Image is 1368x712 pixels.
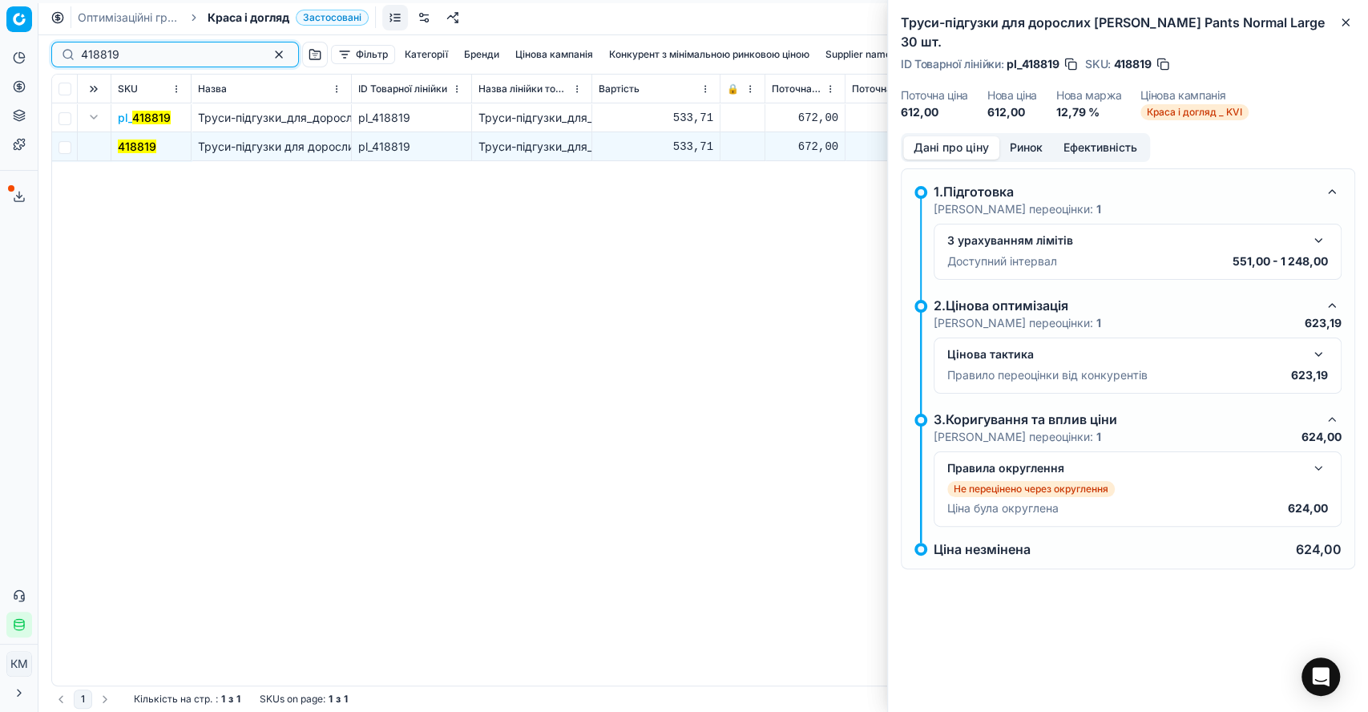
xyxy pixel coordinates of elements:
[198,140,602,153] span: Труси-підгузки для дорослих [PERSON_NAME] Pants Normal Large 30 шт.
[1296,543,1342,556] p: 624,00
[358,139,465,155] div: pl_418819
[118,83,138,95] span: SKU
[1007,56,1059,72] span: pl_418819
[947,346,1302,362] div: Цінова тактика
[118,140,156,153] mark: 418819
[772,139,838,155] div: 672,00
[1301,429,1342,445] p: 624,00
[934,410,1316,429] div: 3.Коригування та вплив ціни
[84,79,103,99] button: Expand all
[84,107,103,127] button: Expand
[947,367,1148,383] p: Правило переоцінки від конкурентів
[1301,657,1340,696] div: Open Intercom Messenger
[78,10,369,26] nav: breadcrumb
[934,201,1101,217] p: [PERSON_NAME] переоцінки:
[901,13,1355,51] h2: Труси-підгузки для дорослих [PERSON_NAME] Pants Normal Large 30 шт.
[1056,104,1122,120] dd: 12,79 %
[118,139,156,155] button: 418819
[118,110,171,126] span: pl_
[1053,136,1148,160] button: Ефективність
[1288,500,1328,516] p: 624,00
[934,315,1101,331] p: [PERSON_NAME] переоцінки:
[987,90,1037,101] dt: Нова ціна
[934,296,1316,315] div: 2.Цінова оптимізація
[1096,316,1101,330] strong: 1
[1305,315,1342,331] p: 623,19
[6,651,32,677] button: КM
[1140,90,1249,101] dt: Цінова кампанія
[81,47,256,63] input: Пошук по SKU або назві
[478,83,569,95] span: Назва лінійки товарів
[398,45,454,64] button: Категорії
[599,110,713,126] div: 533,71
[947,233,1302,249] div: З урахуванням лімітів
[903,136,999,160] button: Дані про ціну
[1096,202,1101,216] strong: 1
[1291,367,1328,383] p: 623,19
[852,83,942,95] span: Поточна промо ціна
[329,693,333,706] strong: 1
[118,110,171,126] button: pl_418819
[132,111,171,124] mark: 418819
[727,83,739,95] span: 🔒
[999,136,1053,160] button: Ринок
[947,460,1302,476] div: Правила округлення
[987,104,1037,120] dd: 612,00
[331,45,395,64] button: Фільтр
[901,59,1003,70] span: ID Товарної лінійки :
[358,110,465,126] div: pl_418819
[772,110,838,126] div: 672,00
[901,90,968,101] dt: Поточна ціна
[934,182,1316,201] div: 1.Підготовка
[78,10,180,26] a: Оптимізаційні групи
[901,104,968,120] dd: 612,00
[358,83,447,95] span: ID Товарної лінійки
[599,83,640,95] span: Вартість
[509,45,599,64] button: Цінова кампанія
[819,45,898,64] button: Supplier name
[934,543,1031,556] p: Ціна незмінена
[1096,430,1101,443] strong: 1
[198,83,227,95] span: Назва
[934,429,1101,445] p: [PERSON_NAME] переоцінки:
[478,110,585,126] div: Труси-підгузки_для_дорослих_Tena_Pants_Normal_Large_30_шт.
[336,693,341,706] strong: з
[1233,253,1328,269] p: 551,00 - 1 248,00
[7,652,31,676] span: КM
[1114,56,1152,72] span: 418819
[198,111,548,124] span: Труси-підгузки_для_дорослих_Tena_Pants_Normal_Large_30_шт.
[1140,104,1249,120] span: Краса і догляд _ KVI
[954,483,1108,496] p: Не перецінено через округлення
[772,83,822,95] span: Поточна ціна
[947,253,1057,269] p: Доступний інтервал
[458,45,506,64] button: Бренди
[603,45,816,64] button: Конкурент з мінімальною ринковою ціною
[344,693,348,706] strong: 1
[296,10,369,26] span: Застосовані
[478,139,585,155] div: Труси-підгузки_для_дорослих_Tena_Pants_Normal_Large_30_шт.
[208,10,289,26] span: Краса і догляд
[1056,90,1122,101] dt: Нова маржа
[599,139,713,155] div: 533,71
[1085,59,1111,70] span: SKU :
[947,500,1059,516] p: Ціна була округлена
[852,110,958,126] div: 672,00
[208,10,369,26] span: Краса і доглядЗастосовані
[852,139,958,155] div: 672,00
